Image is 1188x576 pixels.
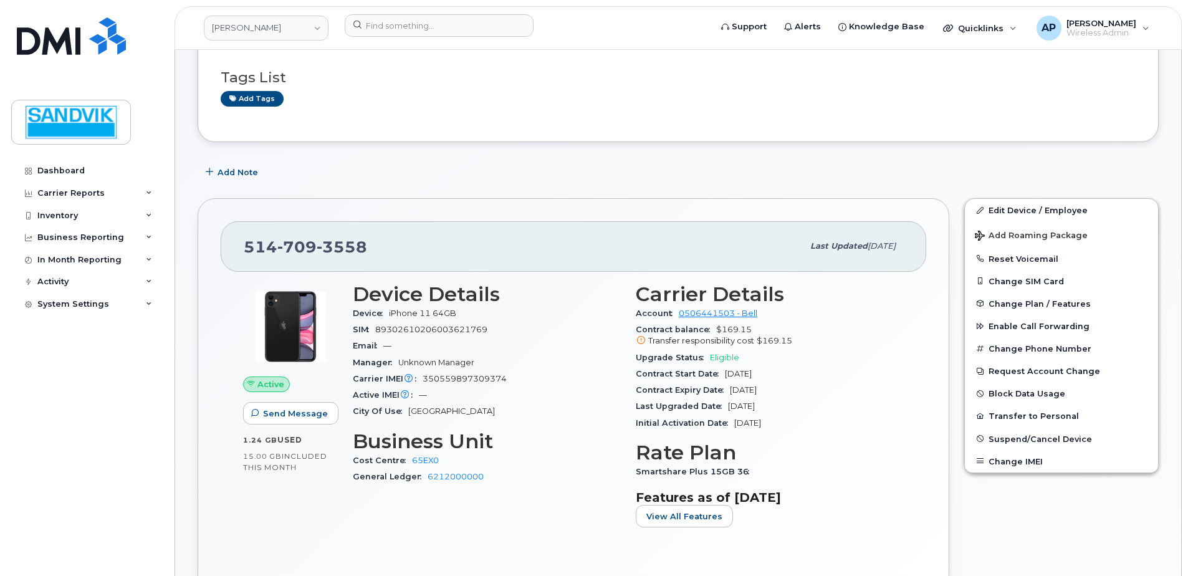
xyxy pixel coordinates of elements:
span: 514 [244,238,367,256]
span: Contract balance [636,325,716,334]
span: Initial Activation Date [636,418,734,428]
span: Upgrade Status [636,353,710,362]
button: Transfer to Personal [965,405,1158,427]
span: — [419,390,427,400]
a: Knowledge Base [830,14,933,39]
span: Contract Expiry Date [636,385,730,395]
button: Add Note [198,161,269,183]
span: [DATE] [728,401,755,411]
span: AP [1042,21,1056,36]
span: Unknown Manager [398,358,474,367]
span: $169.15 [757,336,792,345]
span: Email [353,341,383,350]
span: 3558 [317,238,367,256]
span: [DATE] [730,385,757,395]
button: Change Phone Number [965,337,1158,360]
span: [DATE] [868,241,896,251]
button: Suspend/Cancel Device [965,428,1158,450]
span: Last Upgraded Date [636,401,728,411]
span: $169.15 [636,325,904,347]
span: Eligible [710,353,739,362]
button: Block Data Usage [965,382,1158,405]
span: Manager [353,358,398,367]
span: Send Message [263,408,328,420]
span: Add Roaming Package [975,231,1088,242]
button: View All Features [636,505,733,527]
span: [PERSON_NAME] [1066,18,1136,28]
span: Quicklinks [958,23,1004,33]
span: Active IMEI [353,390,419,400]
span: Active [257,378,284,390]
span: 709 [277,238,317,256]
span: 1.24 GB [243,436,277,444]
button: Send Message [243,402,338,425]
span: Last updated [810,241,868,251]
h3: Tags List [221,70,1136,85]
h3: Rate Plan [636,441,904,464]
a: Edit Device / Employee [965,199,1158,221]
a: Support [712,14,775,39]
span: [DATE] [734,418,761,428]
a: Alerts [775,14,830,39]
button: Request Account Change [965,360,1158,382]
span: Enable Call Forwarding [989,322,1090,331]
span: Support [732,21,767,33]
button: Change Plan / Features [965,292,1158,315]
span: General Ledger [353,472,428,481]
span: Change Plan / Features [989,299,1091,308]
h3: Business Unit [353,430,621,453]
span: Wireless Admin [1066,28,1136,38]
button: Change IMEI [965,450,1158,473]
span: Add Note [218,166,258,178]
h3: Carrier Details [636,283,904,305]
span: — [383,341,391,350]
img: iPhone_11.jpg [253,289,328,364]
a: Sandvik Tamrock [204,16,328,41]
a: 0506441503 - Bell [679,309,757,318]
span: [DATE] [725,369,752,378]
span: Device [353,309,389,318]
span: Cost Centre [353,456,412,465]
button: Add Roaming Package [965,222,1158,247]
button: Change SIM Card [965,270,1158,292]
span: Carrier IMEI [353,374,423,383]
span: Contract Start Date [636,369,725,378]
h3: Device Details [353,283,621,305]
a: 65EX0 [412,456,439,465]
button: Reset Voicemail [965,247,1158,270]
input: Find something... [345,14,534,37]
span: used [277,435,302,444]
span: Transfer responsibility cost [648,336,754,345]
span: Smartshare Plus 15GB 36 [636,467,755,476]
span: 350559897309374 [423,374,507,383]
span: View All Features [646,511,722,522]
span: iPhone 11 64GB [389,309,456,318]
span: City Of Use [353,406,408,416]
a: 6212000000 [428,472,484,481]
div: Annette Panzani [1028,16,1158,41]
span: Account [636,309,679,318]
span: [GEOGRAPHIC_DATA] [408,406,495,416]
span: Alerts [795,21,821,33]
span: 89302610206003621769 [375,325,487,334]
a: Add tags [221,91,284,107]
span: included this month [243,451,327,472]
button: Enable Call Forwarding [965,315,1158,337]
span: SIM [353,325,375,334]
h3: Features as of [DATE] [636,490,904,505]
div: Quicklinks [934,16,1025,41]
span: Knowledge Base [849,21,924,33]
span: Suspend/Cancel Device [989,434,1092,443]
span: 15.00 GB [243,452,282,461]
